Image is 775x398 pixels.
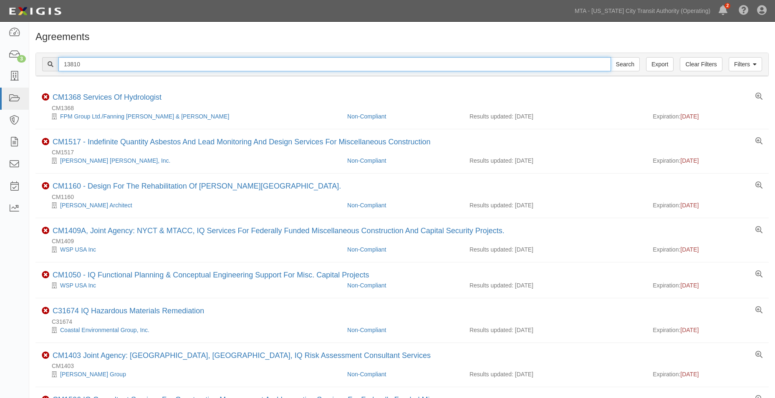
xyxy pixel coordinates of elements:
div: CM1409A, Joint Agency: NYCT & MTACC, IQ Services For Federally Funded Miscellaneous Construction ... [53,227,505,236]
div: Parsons Brinckerhoff, Inc. [42,156,341,165]
a: View results summary [755,307,762,314]
a: CM1517 - Indefinite Quantity Asbestos And Lead Monitoring And Design Services For Miscellaneous C... [53,138,430,146]
div: Expiration: [653,326,762,334]
span: [DATE] [680,113,699,120]
i: Non-Compliant [42,227,49,234]
i: Help Center - Complianz [739,6,749,16]
a: Export [646,57,674,71]
div: Results updated: [DATE] [470,201,640,209]
a: CM1160 - Design For The Rehabilitation Of [PERSON_NAME][GEOGRAPHIC_DATA]. [53,182,341,190]
i: Non-Compliant [42,352,49,359]
a: CM1403 Joint Agency: [GEOGRAPHIC_DATA], [GEOGRAPHIC_DATA], IQ Risk Assessment Consultant Services [53,351,431,360]
a: Non-Compliant [347,282,386,289]
a: MTA - [US_STATE] City Transit Authority (Operating) [571,3,714,19]
i: Non-Compliant [42,138,49,146]
div: Louis Berger Group [42,370,341,378]
div: Results updated: [DATE] [470,326,640,334]
a: Coastal Environmental Group, Inc. [60,327,149,333]
div: Richard Dattner Architect [42,201,341,209]
span: [DATE] [680,327,699,333]
div: Results updated: [DATE] [470,245,640,254]
a: [PERSON_NAME] Group [60,371,126,378]
i: Non-Compliant [42,182,49,190]
a: CM1050 - IQ Functional Planning & Conceptual Engineering Support For Misc. Capital Projects [53,271,369,279]
div: WSP USA Inc [42,281,341,290]
div: CM1409 [42,237,769,245]
div: Results updated: [DATE] [470,370,640,378]
i: Non-Compliant [42,271,49,279]
a: Clear Filters [680,57,722,71]
div: CM1517 [42,148,769,156]
i: Non-Compliant [42,93,49,101]
span: [DATE] [680,246,699,253]
div: Expiration: [653,156,762,165]
div: WSP USA Inc [42,245,341,254]
div: CM1050 - IQ Functional Planning & Conceptual Engineering Support For Misc. Capital Projects [53,271,369,280]
div: Expiration: [653,201,762,209]
a: CM1368 Services Of Hydrologist [53,93,162,101]
div: CM1517 - Indefinite Quantity Asbestos And Lead Monitoring And Design Services For Miscellaneous C... [53,138,430,147]
span: [DATE] [680,202,699,209]
div: CM1368 [42,104,769,112]
div: CM1368 Services Of Hydrologist [53,93,162,102]
div: Results updated: [DATE] [470,281,640,290]
a: WSP USA Inc [60,282,96,289]
a: [PERSON_NAME] [PERSON_NAME], Inc. [60,157,171,164]
span: [DATE] [680,157,699,164]
div: Expiration: [653,281,762,290]
div: C31674 IQ Hazardous Materials Remediation [53,307,204,316]
span: [DATE] [680,371,699,378]
span: [DATE] [680,282,699,289]
div: Results updated: [DATE] [470,112,640,121]
div: FPM Group Ltd./Fanning Phillips & Molnar [42,112,341,121]
a: View results summary [755,271,762,278]
a: View results summary [755,227,762,234]
a: View results summary [755,182,762,189]
i: Non-Compliant [42,307,49,315]
a: Non-Compliant [347,246,386,253]
div: Expiration: [653,245,762,254]
div: Expiration: [653,370,762,378]
input: Search [611,57,640,71]
h1: Agreements [35,31,769,42]
a: View results summary [755,93,762,101]
a: [PERSON_NAME] Architect [60,202,132,209]
div: 3 [17,55,26,63]
div: Expiration: [653,112,762,121]
a: Non-Compliant [347,157,386,164]
div: Coastal Environmental Group, Inc. [42,326,341,334]
div: CM1403 Joint Agency: NYCT, MNRR, IQ Risk Assessment Consultant Services [53,351,431,360]
div: CM1160 [42,193,769,201]
input: Search [58,57,611,71]
a: Filters [729,57,762,71]
div: Results updated: [DATE] [470,156,640,165]
div: CM1403 [42,362,769,370]
a: Non-Compliant [347,327,386,333]
a: Non-Compliant [347,113,386,120]
a: View results summary [755,138,762,145]
a: C31674 IQ Hazardous Materials Remediation [53,307,204,315]
a: WSP USA Inc [60,246,96,253]
div: CM1160 - Design For The Rehabilitation Of Myrtle-wyckoff Station Complex. [53,182,341,191]
a: Non-Compliant [347,202,386,209]
a: CM1409A, Joint Agency: NYCT & MTACC, IQ Services For Federally Funded Miscellaneous Construction ... [53,227,505,235]
div: C31674 [42,317,769,326]
a: Non-Compliant [347,371,386,378]
a: View results summary [755,351,762,359]
img: Logo [6,4,64,19]
a: FPM Group Ltd./Fanning [PERSON_NAME] & [PERSON_NAME] [60,113,229,120]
